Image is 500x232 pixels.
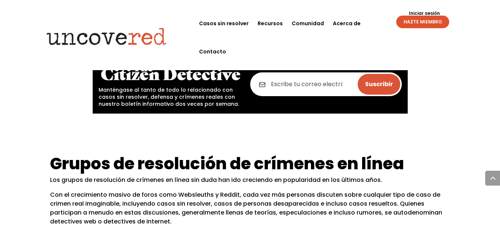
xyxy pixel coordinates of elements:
font: Contacto [199,48,226,55]
a: Comunidad [292,9,324,37]
font: Casos sin resolver [199,20,249,27]
font: Comunidad [292,20,324,27]
font: Con el crecimiento masivo de foros como Websleuths y Reddit, cada vez más personas discuten sobre... [50,190,442,226]
font: Iniciar sesión [409,10,440,16]
a: Casos sin resolver [199,9,249,37]
a: Recursos [258,9,283,37]
font: Manténgase al tanto de todo lo relacionado con casos sin resolver, defensa y crímenes reales con ... [99,86,239,108]
font: Acerca de [333,20,361,27]
font: Grupos de resolución de crímenes en línea [50,152,404,175]
img: El detective ciudadano [99,61,243,85]
font: Recursos [258,20,283,27]
a: Acerca de [333,9,361,37]
font: Los grupos de resolución de crímenes en línea sin duda han ido creciendo en popularidad en los úl... [50,176,382,184]
a: Iniciar sesión [405,11,444,16]
font: HAZTE MIEMBRO [404,19,442,25]
img: Logotipo descubierto [41,23,173,50]
input: Suscribir [358,74,400,95]
a: Contacto [199,37,226,66]
a: HAZTE MIEMBRO [396,16,449,28]
input: Escribe tu correo electrónico [250,72,402,96]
